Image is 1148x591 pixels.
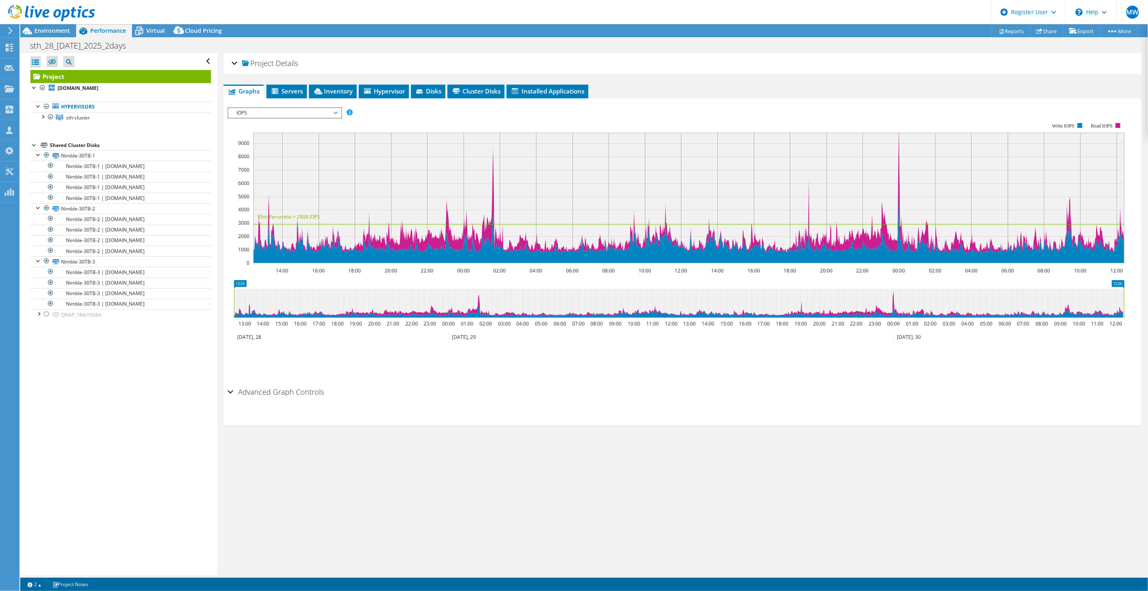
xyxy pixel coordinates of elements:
[1100,25,1138,37] a: More
[924,320,937,327] text: 02:00
[869,320,882,327] text: 23:00
[784,267,797,274] text: 18:00
[363,87,405,95] span: Hypervisor
[350,320,362,327] text: 19:00
[238,140,249,147] text: 9000
[238,219,249,226] text: 3000
[30,203,211,214] a: Nimble-30TB-2
[517,320,529,327] text: 04:00
[1036,320,1048,327] text: 08:00
[702,320,715,327] text: 14:00
[242,60,274,68] span: Project
[535,320,548,327] text: 05:00
[238,233,249,240] text: 2000
[22,579,47,589] a: 2
[992,25,1031,37] a: Reports
[90,27,126,34] span: Performance
[850,320,863,327] text: 22:00
[332,320,344,327] text: 18:00
[999,320,1012,327] text: 06:00
[591,320,603,327] text: 08:00
[893,267,905,274] text: 00:00
[1091,123,1113,129] text: Read IOPS
[276,267,289,274] text: 14:00
[50,140,211,150] div: Shared Cluster Disks
[30,172,211,182] a: Nimble-30TB-1 | [DOMAIN_NAME]
[498,320,511,327] text: 03:00
[66,114,90,121] span: sth-cluster
[962,320,974,327] text: 04:00
[965,267,978,274] text: 04:00
[146,27,165,34] span: Virtual
[748,267,760,274] text: 16:00
[647,320,659,327] text: 11:00
[1002,267,1014,274] text: 06:00
[820,267,833,274] text: 20:00
[238,206,249,213] text: 4000
[675,267,688,274] text: 12:00
[232,108,337,118] span: IOPS
[888,320,900,327] text: 00:00
[1052,123,1075,129] text: Write IOPS
[776,320,789,327] text: 18:00
[26,41,138,50] h1: sth_28_[DATE]_2025_2days
[609,320,622,327] text: 09:00
[814,320,826,327] text: 20:00
[1017,320,1030,327] text: 07:00
[1063,25,1101,37] a: Export
[721,320,733,327] text: 15:00
[238,166,249,173] text: 7000
[30,278,211,288] a: Nimble-30TB-3 | [DOMAIN_NAME]
[30,235,211,246] a: Nimble-30TB-2 | [DOMAIN_NAME]
[368,320,381,327] text: 20:00
[294,320,307,327] text: 16:00
[30,256,211,267] a: Nimble-30TB-3
[238,193,249,200] text: 5000
[480,320,492,327] text: 02:00
[1110,320,1122,327] text: 12:00
[567,267,579,274] text: 06:00
[30,161,211,171] a: Nimble-30TB-1 | [DOMAIN_NAME]
[452,87,501,95] span: Cluster Disks
[739,320,752,327] text: 16:00
[554,320,567,327] text: 06:00
[443,320,455,327] text: 00:00
[270,87,303,95] span: Servers
[228,384,324,400] h2: Advanced Graph Controls
[239,320,251,327] text: 13:00
[832,320,845,327] text: 21:00
[30,102,211,112] a: Hypervisors
[313,267,325,274] text: 16:00
[385,267,398,274] text: 20:00
[1038,267,1050,274] text: 08:00
[30,112,211,123] a: sth-cluster
[795,320,807,327] text: 19:00
[494,267,506,274] text: 02:00
[30,267,211,277] a: Nimble-30TB-3 | [DOMAIN_NAME]
[313,320,326,327] text: 17:00
[1054,320,1067,327] text: 09:00
[30,246,211,256] a: Nimble-30TB-2 | [DOMAIN_NAME]
[1076,9,1083,16] svg: \n
[424,320,437,327] text: 23:00
[228,87,260,95] span: Graphs
[906,320,919,327] text: 01:00
[639,267,652,274] text: 10:00
[573,320,585,327] text: 07:00
[665,320,678,327] text: 12:00
[30,150,211,161] a: Nimble-30TB-1
[415,87,441,95] span: Disks
[628,320,641,327] text: 10:00
[185,27,222,34] span: Cloud Pricing
[511,87,584,95] span: Installed Applications
[30,70,211,83] a: Project
[387,320,400,327] text: 21:00
[30,214,211,224] a: Nimble-30TB-2 | [DOMAIN_NAME]
[603,267,615,274] text: 08:00
[30,309,211,320] a: QNAP_18tb10Gbit
[758,320,770,327] text: 17:00
[238,180,249,187] text: 6000
[1074,267,1087,274] text: 10:00
[58,85,98,91] b: [DOMAIN_NAME]
[349,267,361,274] text: 18:00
